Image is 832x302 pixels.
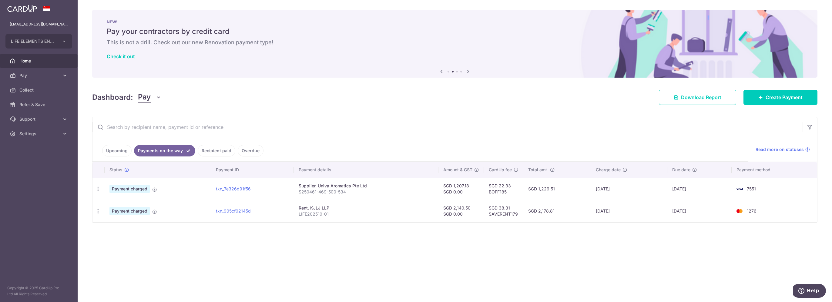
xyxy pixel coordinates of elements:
td: SGD 1,229.51 [523,178,591,200]
div: Rent. KJLJ LLP [299,205,434,211]
img: Bank Card [733,207,746,215]
button: LIFE ELEMENTS ENTERPRISE PTE. LTD. [5,34,72,49]
span: Payment charged [109,207,150,215]
img: CardUp [7,5,37,12]
span: Home [19,58,59,64]
a: txn_7e326d91f56 [216,186,251,191]
td: [DATE] [667,178,732,200]
th: Payment ID [211,162,294,178]
td: [DATE] [591,178,667,200]
p: LIFE202510-01 [299,211,434,217]
p: NEW! [107,19,803,24]
span: CardUp fee [489,167,512,173]
iframe: Opens a widget where you can find more information [793,284,826,299]
div: Supplier. Univa Aromatics Pte Ltd [299,183,434,189]
a: Check it out [107,53,135,59]
a: Download Report [659,90,736,105]
h5: Pay your contractors by credit card [107,27,803,36]
h6: This is not a drill. Check out our new Renovation payment type! [107,39,803,46]
td: SGD 38.31 SAVERENT179 [484,200,523,222]
a: Upcoming [102,145,132,156]
span: Settings [19,131,59,137]
span: Amount & GST [443,167,472,173]
td: SGD 2,140.50 SGD 0.00 [438,200,484,222]
span: Status [109,167,122,173]
a: txn_905cf02145d [216,208,251,213]
span: Read more on statuses [756,146,804,153]
td: SGD 22.33 BOFF185 [484,178,523,200]
button: Pay [138,92,161,103]
span: Create Payment [766,94,803,101]
h4: Dashboard: [92,92,133,103]
span: 1276 [747,208,757,213]
a: Overdue [238,145,263,156]
td: SGD 1,207.18 SGD 0.00 [438,178,484,200]
p: S250461-469-500-534 [299,189,434,195]
span: Pay [19,72,59,79]
span: LIFE ELEMENTS ENTERPRISE PTE. LTD. [11,38,56,44]
span: 7551 [747,186,756,191]
span: Refer & Save [19,102,59,108]
span: Total amt. [528,167,548,173]
a: Payments on the way [134,145,195,156]
span: Due date [672,167,690,173]
span: Support [19,116,59,122]
span: Charge date [596,167,621,173]
span: Download Report [681,94,721,101]
span: Pay [138,92,151,103]
img: Renovation banner [92,10,817,78]
p: [EMAIL_ADDRESS][DOMAIN_NAME] [10,21,68,27]
span: Collect [19,87,59,93]
td: [DATE] [667,200,732,222]
a: Create Payment [743,90,817,105]
td: SGD 2,178.81 [523,200,591,222]
td: [DATE] [591,200,667,222]
th: Payment method [732,162,817,178]
a: Recipient paid [198,145,235,156]
span: Payment charged [109,185,150,193]
th: Payment details [294,162,438,178]
input: Search by recipient name, payment id or reference [92,117,803,137]
img: Bank Card [733,185,746,193]
a: Read more on statuses [756,146,810,153]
